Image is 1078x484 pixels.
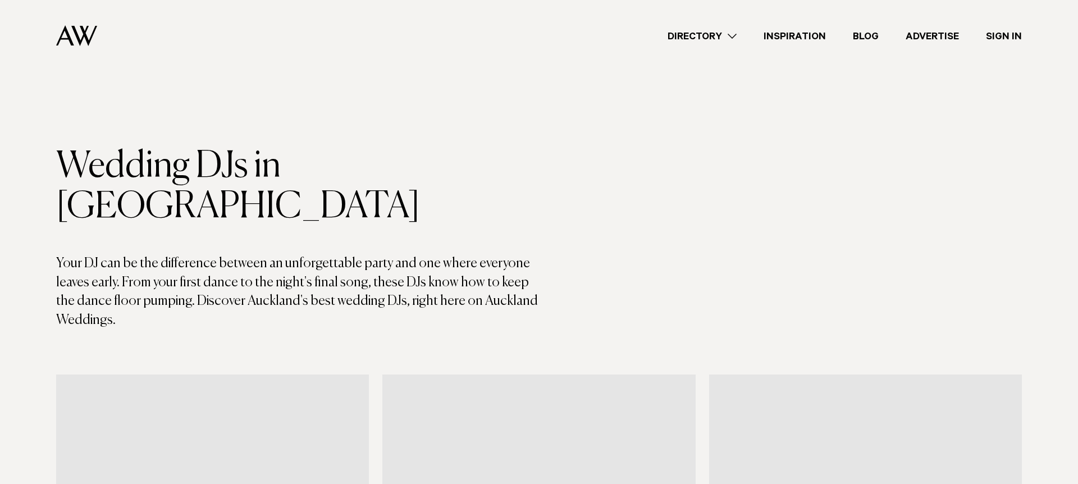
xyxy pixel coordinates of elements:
p: Your DJ can be the difference between an unforgettable party and one where everyone leaves early.... [56,254,539,330]
img: Auckland Weddings Logo [56,25,97,46]
h1: Wedding DJs in [GEOGRAPHIC_DATA] [56,147,539,227]
a: Sign In [972,29,1035,44]
a: Directory [654,29,750,44]
a: Blog [839,29,892,44]
a: Advertise [892,29,972,44]
a: Inspiration [750,29,839,44]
